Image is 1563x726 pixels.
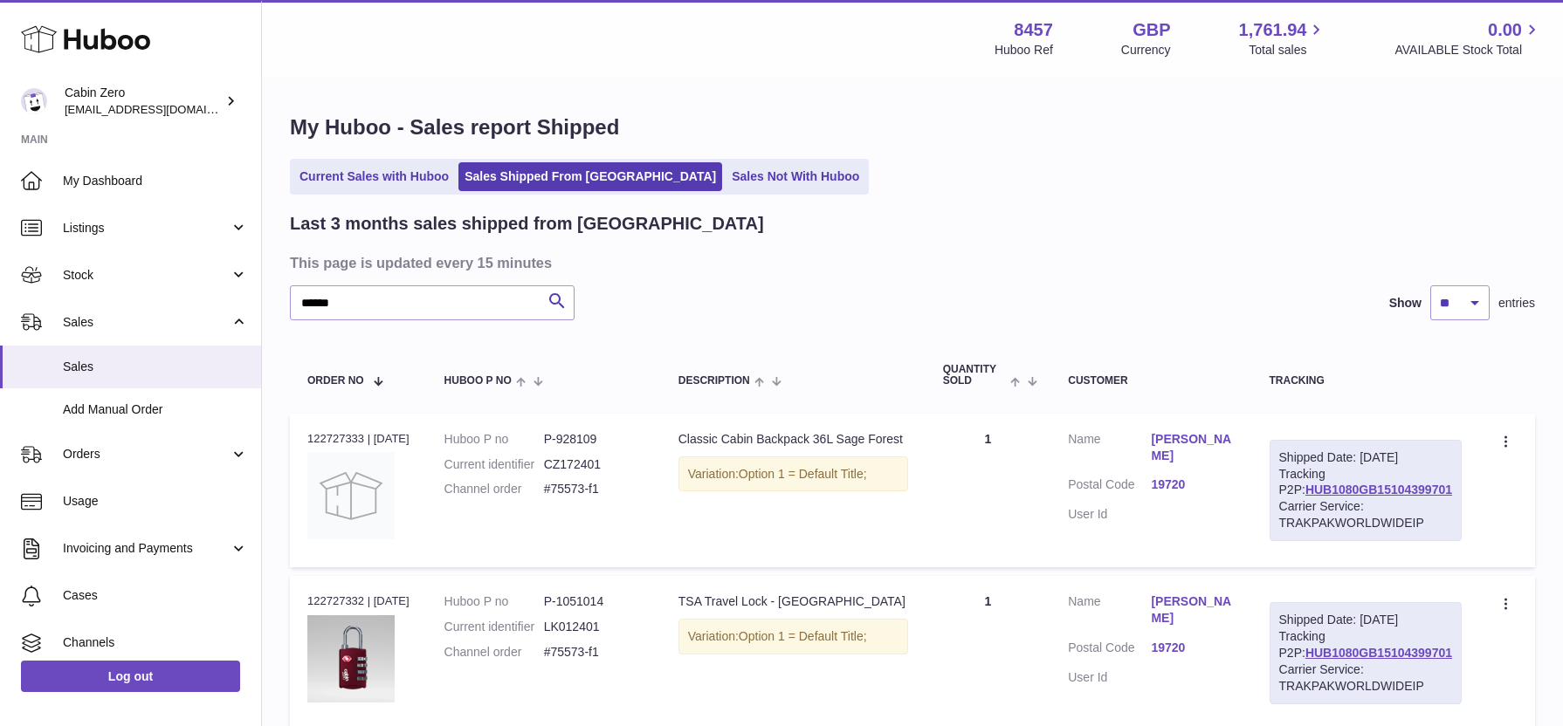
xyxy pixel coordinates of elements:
dt: Name [1068,593,1151,631]
span: Option 1 = Default Title; [739,629,867,643]
span: Cases [63,587,248,604]
span: Usage [63,493,248,510]
span: Orders [63,446,230,462]
div: Tracking P2P: [1270,440,1462,541]
a: [PERSON_NAME] [1151,593,1234,627]
a: 19720 [1151,640,1234,656]
dt: Huboo P no [444,593,544,610]
span: Channels [63,634,248,651]
span: AVAILABLE Stock Total [1394,42,1542,58]
a: Sales Not With Huboo [726,162,865,191]
dd: CZ172401 [544,456,644,473]
a: HUB1080GB15104399701 [1305,483,1452,497]
a: [PERSON_NAME] [1151,431,1234,464]
dt: Channel order [444,481,544,497]
div: Shipped Date: [DATE] [1279,449,1452,466]
div: Shipped Date: [DATE] [1279,612,1452,628]
div: Carrier Service: TRAKPAKWORLDWIDEIP [1279,498,1452,531]
h3: This page is updated every 15 minutes [290,253,1531,272]
span: entries [1498,295,1535,312]
span: Sales [63,314,230,331]
dt: Postal Code [1068,640,1151,661]
a: 0.00 AVAILABLE Stock Total [1394,18,1542,58]
dt: Huboo P no [444,431,544,448]
strong: 8457 [1014,18,1053,42]
dd: LK012401 [544,619,644,635]
img: no-photo.jpg [307,452,395,539]
dd: P-928109 [544,431,644,448]
span: Order No [307,375,364,387]
div: Carrier Service: TRAKPAKWORLDWIDEIP [1279,661,1452,695]
span: Stock [63,267,230,284]
dt: Postal Code [1068,476,1151,497]
a: Sales Shipped From [GEOGRAPHIC_DATA] [458,162,722,191]
div: Customer [1068,375,1234,387]
dt: User Id [1068,669,1151,686]
dt: Name [1068,431,1151,469]
dt: User Id [1068,506,1151,523]
td: 1 [926,414,1051,567]
div: Currency [1121,42,1171,58]
span: Quantity Sold [943,364,1006,387]
h2: Last 3 months sales shipped from [GEOGRAPHIC_DATA] [290,212,764,236]
span: My Dashboard [63,173,248,189]
dd: P-1051014 [544,593,644,610]
div: Variation: [678,456,908,492]
span: Option 1 = Default Title; [739,467,867,481]
h1: My Huboo - Sales report Shipped [290,113,1535,141]
span: Huboo P no [444,375,512,387]
a: 19720 [1151,476,1234,493]
img: MIAMI_MAGENTA0001_e20a3c7a-df0d-419b-977b-6383afd7144e.webp [307,615,395,702]
dd: #75573-f1 [544,644,644,661]
span: 1,761.94 [1239,18,1307,42]
a: Log out [21,661,240,692]
div: Huboo Ref [995,42,1053,58]
a: Current Sales with Huboo [293,162,455,191]
span: 0.00 [1488,18,1522,42]
strong: GBP [1133,18,1170,42]
span: Invoicing and Payments [63,540,230,557]
div: 122727332 | [DATE] [307,593,410,609]
a: HUB1080GB15104399701 [1305,646,1452,660]
div: TSA Travel Lock - [GEOGRAPHIC_DATA] [678,593,908,610]
a: 1,761.94 Total sales [1239,18,1327,58]
label: Show [1389,295,1422,312]
div: Tracking P2P: [1270,602,1462,703]
dt: Channel order [444,644,544,661]
img: huboo@cabinzero.com [21,88,47,114]
dt: Current identifier [444,456,544,473]
span: Description [678,375,750,387]
dt: Current identifier [444,619,544,635]
span: [EMAIL_ADDRESS][DOMAIN_NAME] [65,102,257,116]
dd: #75573-f1 [544,481,644,497]
span: Total sales [1249,42,1326,58]
span: Listings [63,220,230,236]
div: Classic Cabin Backpack 36L Sage Forest [678,431,908,448]
div: Tracking [1270,375,1462,387]
div: Variation: [678,619,908,654]
span: Add Manual Order [63,401,248,418]
div: 122727333 | [DATE] [307,431,410,447]
span: Sales [63,359,248,375]
div: Cabin Zero [65,85,222,118]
